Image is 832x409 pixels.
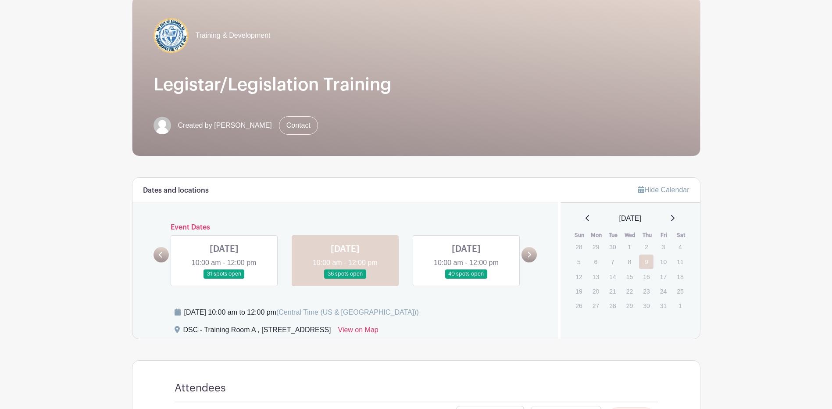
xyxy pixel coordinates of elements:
h4: Attendees [175,382,226,395]
span: Created by [PERSON_NAME] [178,120,272,131]
p: 28 [571,240,586,254]
p: 24 [656,284,671,298]
p: 25 [673,284,687,298]
p: 6 [589,255,603,269]
p: 23 [639,284,653,298]
th: Tue [605,231,622,240]
p: 13 [589,270,603,283]
p: 29 [589,240,603,254]
p: 26 [571,299,586,312]
p: 31 [656,299,671,312]
th: Mon [588,231,605,240]
img: default-ce2991bfa6775e67f084385cd625a349d9dcbb7a52a09fb2fda1e96e2d18dcdb.png [154,117,171,134]
a: Hide Calendar [638,186,689,194]
span: Training & Development [196,30,271,41]
a: Contact [279,116,318,135]
h1: Legistar/Legislation Training [154,74,679,95]
p: 28 [605,299,620,312]
th: Fri [656,231,673,240]
div: DSC - Training Room A , [STREET_ADDRESS] [183,325,331,339]
p: 11 [673,255,687,269]
p: 1 [673,299,687,312]
p: 12 [571,270,586,283]
p: 20 [589,284,603,298]
div: [DATE] 10:00 am to 12:00 pm [184,307,419,318]
a: View on Map [338,325,379,339]
th: Sat [672,231,689,240]
th: Thu [639,231,656,240]
p: 17 [656,270,671,283]
p: 1 [622,240,637,254]
p: 18 [673,270,687,283]
p: 8 [622,255,637,269]
p: 30 [639,299,653,312]
p: 30 [605,240,620,254]
a: 9 [639,255,653,269]
p: 2 [639,240,653,254]
p: 19 [571,284,586,298]
h6: Event Dates [169,223,522,232]
img: COA%20logo%20(2).jpg [154,18,189,53]
p: 10 [656,255,671,269]
h6: Dates and locations [143,187,209,195]
p: 16 [639,270,653,283]
th: Sun [571,231,588,240]
span: [DATE] [619,213,641,224]
p: 27 [589,299,603,312]
p: 7 [605,255,620,269]
p: 14 [605,270,620,283]
span: (Central Time (US & [GEOGRAPHIC_DATA])) [276,309,419,316]
p: 21 [605,284,620,298]
p: 22 [622,284,637,298]
th: Wed [622,231,639,240]
p: 29 [622,299,637,312]
p: 5 [571,255,586,269]
p: 4 [673,240,687,254]
p: 3 [656,240,671,254]
p: 15 [622,270,637,283]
